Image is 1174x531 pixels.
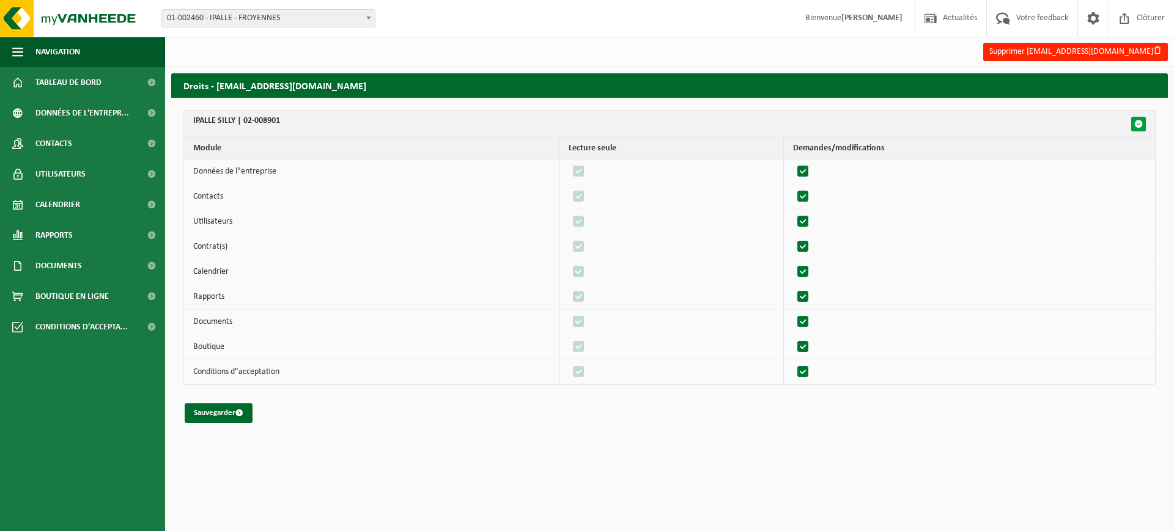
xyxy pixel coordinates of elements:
span: Navigation [35,37,80,67]
td: Contacts [184,185,559,210]
td: Contrat(s) [184,235,559,260]
td: Conditions d"acceptation [184,360,559,384]
span: Données de l'entrepr... [35,98,129,128]
span: Rapports [35,220,73,251]
span: Tableau de bord [35,67,102,98]
td: Documents [184,310,559,335]
strong: [PERSON_NAME] [841,13,903,23]
th: Module [184,138,559,159]
button: Sauvegarder [185,403,253,423]
td: Rapports [184,285,559,310]
th: Demandes/modifications [784,138,1155,159]
td: Calendrier [184,260,559,285]
span: Utilisateurs [35,159,86,189]
th: IPALLE SILLY | 02-008901 [184,111,1155,138]
td: Données de l"entreprise [184,159,559,185]
span: Conditions d'accepta... [35,312,128,342]
span: Documents [35,251,82,281]
td: Utilisateurs [184,210,559,235]
span: Calendrier [35,189,80,220]
h2: Droits - [EMAIL_ADDRESS][DOMAIN_NAME] [171,73,1168,97]
span: 01-002460 - IPALLE - FROYENNES [161,9,375,27]
span: Boutique en ligne [35,281,109,312]
button: Supprimer [EMAIL_ADDRESS][DOMAIN_NAME] [983,43,1168,61]
span: 01-002460 - IPALLE - FROYENNES [162,10,375,27]
th: Lecture seule [559,138,784,159]
td: Boutique [184,335,559,360]
span: Contacts [35,128,72,159]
